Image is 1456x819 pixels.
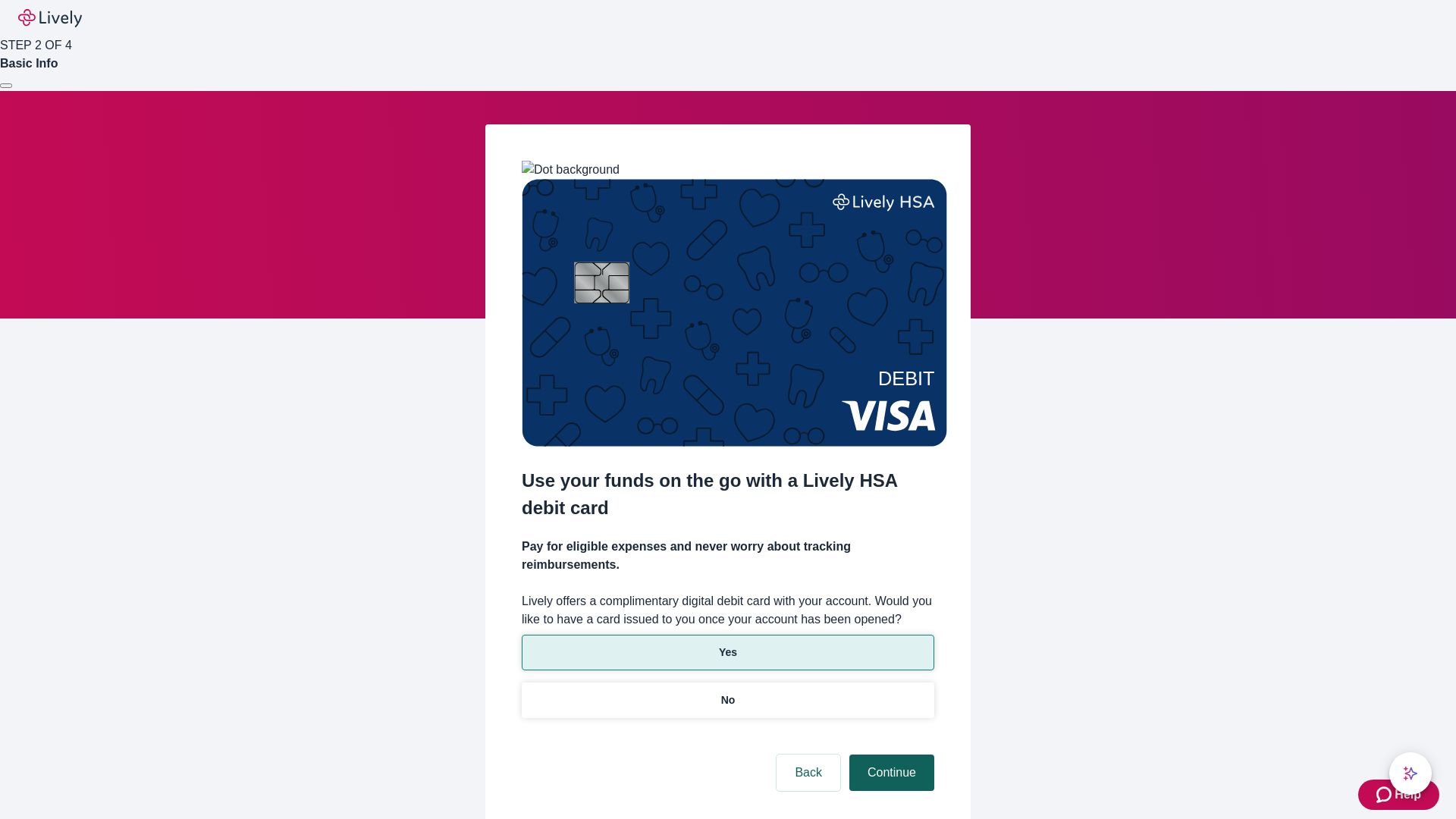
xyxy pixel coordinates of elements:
p: No [721,692,736,708]
button: Continue [849,755,934,791]
button: No [522,682,934,718]
button: Back [777,755,840,791]
button: chat [1389,752,1432,795]
span: Help [1395,786,1421,804]
p: Yes [719,645,737,661]
h2: Use your funds on the go with a Lively HSA debit card [522,467,934,522]
button: Zendesk support iconHelp [1358,780,1439,810]
button: Yes [522,635,934,670]
label: Lively offers a complimentary digital debit card with your account. Would you like to have a card... [522,592,934,629]
img: Lively [18,9,82,27]
h4: Pay for eligible expenses and never worry about tracking reimbursements. [522,538,934,574]
img: Dot background [522,161,620,179]
svg: Zendesk support icon [1376,786,1395,804]
img: Debit card [522,179,947,447]
svg: Lively AI Assistant [1403,766,1418,781]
